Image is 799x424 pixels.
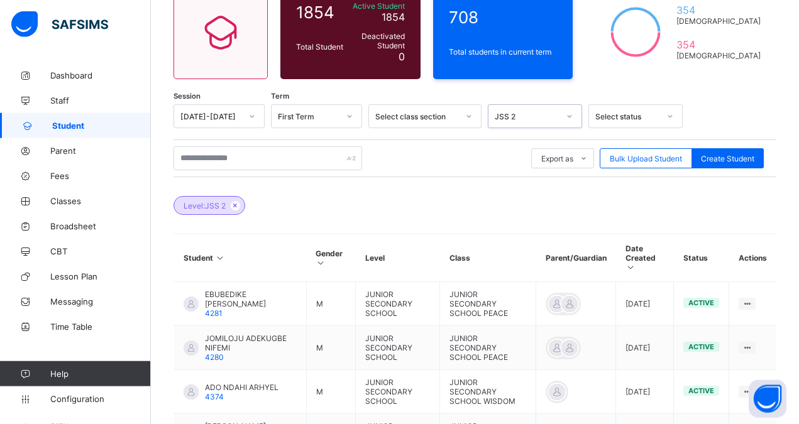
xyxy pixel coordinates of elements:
[205,352,224,362] span: 4280
[356,370,440,414] td: JUNIOR SECONDARY SCHOOL
[306,370,355,414] td: M
[616,282,674,326] td: [DATE]
[440,282,536,326] td: JUNIOR SECONDARY SCHOOL PEACE
[306,282,355,326] td: M
[306,326,355,370] td: M
[350,31,405,50] span: Deactivated Student
[676,38,761,51] span: 354
[625,263,636,272] i: Sort in Ascending Order
[11,11,108,38] img: safsims
[674,234,729,282] th: Status
[50,70,151,80] span: Dashboard
[356,234,440,282] th: Level
[50,221,151,231] span: Broadsheet
[616,234,674,282] th: Date Created
[356,282,440,326] td: JUNIOR SECONDARY SCHOOL
[676,4,761,16] span: 354
[541,154,573,163] span: Export as
[180,112,241,121] div: [DATE]-[DATE]
[688,386,714,395] span: active
[52,121,151,131] span: Student
[350,1,405,11] span: Active Student
[676,51,761,60] span: [DEMOGRAPHIC_DATA]
[356,326,440,370] td: JUNIOR SECONDARY SCHOOL
[382,11,405,23] span: 1854
[293,39,346,55] div: Total Student
[50,171,151,181] span: Fees
[174,92,201,101] span: Session
[316,258,326,268] i: Sort in Ascending Order
[278,112,339,121] div: First Term
[205,383,278,392] span: ADO NDAHI ARHYEL
[375,112,458,121] div: Select class section
[616,326,674,370] td: [DATE]
[50,146,151,156] span: Parent
[440,370,536,414] td: JUNIOR SECONDARY SCHOOL WISDOM
[50,394,150,404] span: Configuration
[688,342,714,351] span: active
[749,380,786,418] button: Open asap
[205,392,224,401] span: 4374
[449,8,558,27] span: 708
[184,201,226,210] span: Level: JSS 2
[676,16,761,26] span: [DEMOGRAPHIC_DATA]
[399,50,405,63] span: 0
[205,334,297,352] span: JOMILOJU ADEKUGBE NIFEMI
[595,112,659,121] div: Select status
[50,271,151,281] span: Lesson Plan
[701,154,754,163] span: Create Student
[50,369,150,379] span: Help
[50,246,151,256] span: CBT
[50,95,151,106] span: Staff
[215,253,226,263] i: Sort in Ascending Order
[50,322,151,332] span: Time Table
[495,112,559,121] div: JSS 2
[271,92,289,101] span: Term
[688,298,714,307] span: active
[536,234,616,282] th: Parent/Guardian
[440,326,536,370] td: JUNIOR SECONDARY SCHOOL PEACE
[50,196,151,206] span: Classes
[616,370,674,414] td: [DATE]
[174,234,307,282] th: Student
[449,47,558,57] span: Total students in current term
[610,154,682,163] span: Bulk Upload Student
[306,234,355,282] th: Gender
[205,308,223,318] span: 4281
[205,290,297,308] span: EBUBEDIKE [PERSON_NAME]
[50,296,151,307] span: Messaging
[729,234,776,282] th: Actions
[440,234,536,282] th: Class
[296,3,343,22] span: 1854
